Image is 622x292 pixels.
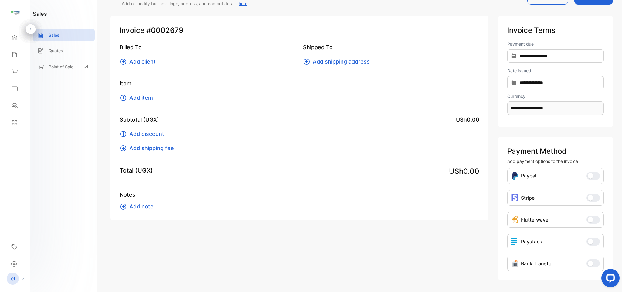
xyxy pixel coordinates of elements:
span: USh0.00 [449,166,479,177]
span: Add shipping address [313,57,370,66]
p: Paystack [521,238,542,245]
img: icon [511,194,518,201]
p: Flutterwave [521,216,548,223]
button: Add note [120,202,157,211]
img: Icon [511,260,518,267]
span: Add item [129,94,153,102]
span: Add client [129,57,156,66]
label: Date issued [507,67,604,74]
img: logo [11,8,20,17]
p: Sales [49,32,59,38]
p: Add or modify business logo, address, and contact details [122,0,247,7]
p: Payment Method [507,146,604,157]
span: Add discount [129,130,164,138]
label: Payment due [507,41,604,47]
button: Add shipping address [303,57,373,66]
img: icon [511,238,518,245]
p: Invoice Terms [507,25,604,36]
a: Quotes [33,44,95,57]
a: Point of Sale [33,60,95,73]
p: Billed To [120,43,296,51]
p: Paypal [521,172,536,180]
p: Subtotal (UGX) [120,115,159,124]
span: #0002679 [146,25,183,36]
a: here [239,1,247,6]
p: Shipped To [303,43,479,51]
button: Add client [120,57,159,66]
p: Quotes [49,47,63,54]
p: Stripe [521,194,535,201]
p: Bank Transfer [521,260,553,267]
a: Sales [33,29,95,41]
label: Currency [507,93,604,99]
p: el [11,275,15,283]
h1: sales [33,10,47,18]
span: USh0.00 [456,115,479,124]
button: Add item [120,94,157,102]
span: Add note [129,202,154,211]
p: Item [120,79,479,88]
p: Invoice [120,25,479,36]
p: Point of Sale [49,64,73,70]
span: Add shipping fee [129,144,174,152]
button: Add shipping fee [120,144,178,152]
button: Add discount [120,130,168,138]
img: Icon [511,172,518,180]
p: Notes [120,191,479,199]
p: Total (UGX) [120,166,153,175]
p: Add payment options to the invoice [507,158,604,164]
iframe: LiveChat chat widget [597,266,622,292]
img: Icon [511,216,518,223]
